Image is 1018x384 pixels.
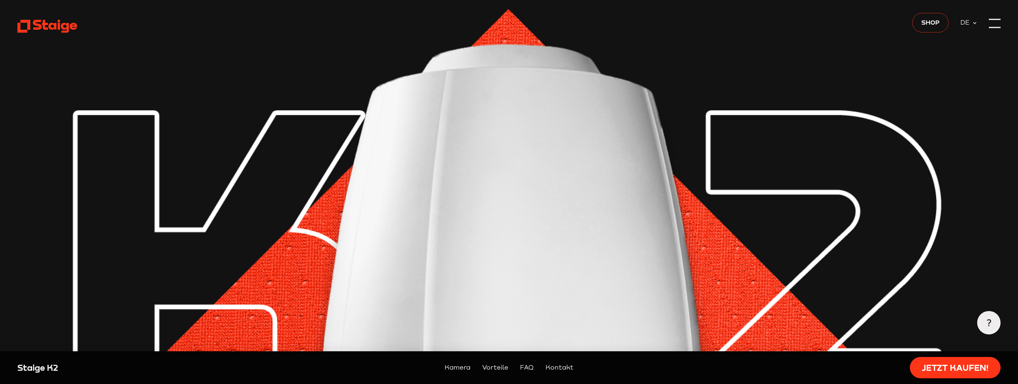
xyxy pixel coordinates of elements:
[910,357,1001,378] a: Jetzt kaufen!
[520,362,534,373] a: FAQ
[545,362,573,373] a: Kontakt
[482,362,508,373] a: Vorteile
[912,13,949,32] a: Shop
[960,17,972,28] span: DE
[445,362,470,373] a: Kamera
[17,362,257,373] div: Staige K2
[921,17,940,27] span: Shop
